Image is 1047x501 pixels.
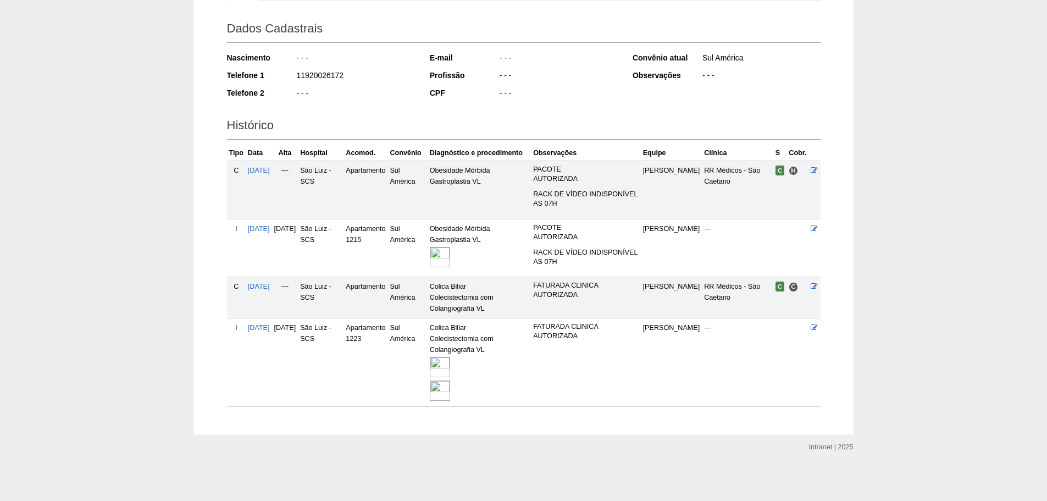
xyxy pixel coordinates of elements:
[702,219,773,277] td: —
[633,52,701,63] div: Convênio atual
[498,52,618,66] div: - - -
[533,165,639,184] p: PACOTE AUTORIZADA
[702,277,773,318] td: RR Médicos - São Caetano
[229,223,243,234] div: I
[428,145,531,161] th: Diagnóstico e procedimento
[701,70,821,84] div: - - -
[248,225,270,233] a: [DATE]
[387,277,427,318] td: Sul América
[298,277,344,318] td: São Luiz - SCS
[428,318,531,407] td: Colica Biliar Colecistectomia com Colangiografia VL
[533,322,639,341] p: FATURADA CLINICA AUTORIZADA
[227,70,296,81] div: Telefone 1
[296,52,415,66] div: - - -
[387,219,427,277] td: Sul América
[789,282,798,291] span: Consultório
[248,167,270,174] a: [DATE]
[531,145,641,161] th: Observações
[498,87,618,101] div: - - -
[702,145,773,161] th: Clínica
[344,318,387,407] td: Apartamento 1223
[298,219,344,277] td: São Luiz - SCS
[227,145,246,161] th: Tipo
[428,161,531,219] td: Obesidade Mórbida Gastroplastia VL
[430,52,498,63] div: E-mail
[641,318,702,407] td: [PERSON_NAME]
[641,219,702,277] td: [PERSON_NAME]
[641,277,702,318] td: [PERSON_NAME]
[387,318,427,407] td: Sul América
[229,165,243,176] div: C
[272,145,298,161] th: Alta
[430,87,498,98] div: CPF
[533,248,639,267] p: RACK DE VÍDEO INDISPONÍVEL AS 07H
[344,277,387,318] td: Apartamento
[387,161,427,219] td: Sul América
[702,161,773,219] td: RR Médicos - São Caetano
[272,277,298,318] td: —
[246,145,272,161] th: Data
[428,277,531,318] td: Colica Biliar Colecistectomia com Colangiografia VL
[274,225,296,233] span: [DATE]
[296,87,415,101] div: - - -
[227,18,821,43] h2: Dados Cadastrais
[775,166,785,175] span: Confirmada
[298,161,344,219] td: São Luiz - SCS
[272,161,298,219] td: —
[344,161,387,219] td: Apartamento
[227,52,296,63] div: Nascimento
[248,283,270,290] a: [DATE]
[789,166,798,175] span: Hospital
[702,318,773,407] td: —
[775,282,785,291] span: Confirmada
[227,87,296,98] div: Telefone 2
[296,70,415,84] div: 11920026172
[809,442,854,453] div: Intranet | 2025
[641,145,702,161] th: Equipe
[701,52,821,66] div: Sul América
[344,219,387,277] td: Apartamento 1215
[344,145,387,161] th: Acomod.
[274,324,296,332] span: [DATE]
[533,223,639,242] p: PACOTE AUTORIZADA
[248,324,270,332] a: [DATE]
[298,145,344,161] th: Hospital
[387,145,427,161] th: Convênio
[641,161,702,219] td: [PERSON_NAME]
[533,190,639,208] p: RACK DE VÍDEO INDISPONÍVEL AS 07H
[498,70,618,84] div: - - -
[533,281,639,300] p: FATURADA CLINICA AUTORIZADA
[773,145,787,161] th: S
[428,219,531,277] td: Obesidade Mórbida Gastroplastia VL
[298,318,344,407] td: São Luiz - SCS
[227,114,821,140] h2: Histórico
[633,70,701,81] div: Observações
[430,70,498,81] div: Profissão
[229,322,243,333] div: I
[229,281,243,292] div: C
[786,145,808,161] th: Cobr.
